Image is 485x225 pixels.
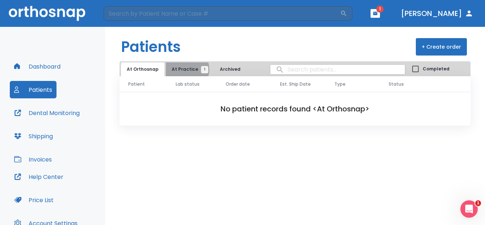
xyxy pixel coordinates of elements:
[10,191,58,209] button: Price List
[10,127,57,145] button: Shipping
[121,36,181,58] h1: Patients
[131,103,459,114] h2: No patient records found <At Orthosnap>
[334,81,346,87] span: Type
[280,81,311,87] span: Est. Ship Date
[128,81,145,87] span: Patient
[9,6,85,21] img: Orthosnap
[270,62,405,77] input: search
[376,5,384,13] span: 1
[460,200,478,218] iframe: Intercom live chat
[176,81,200,87] span: Lab status
[416,38,467,56] button: + Create order
[226,81,250,87] span: Order date
[212,62,248,76] button: Archived
[10,151,56,168] button: Invoices
[10,81,57,98] button: Patients
[10,168,68,185] button: Help Center
[172,66,205,73] span: At Practice
[475,200,481,206] span: 1
[389,81,404,87] span: Status
[121,62,164,76] button: At Orthosnap
[423,66,450,72] span: Completed
[201,66,208,73] span: 1
[121,62,250,76] div: tabs
[104,6,340,21] input: Search by Patient Name or Case #
[398,7,476,20] button: [PERSON_NAME]
[10,104,84,122] button: Dental Monitoring
[10,58,65,75] button: Dashboard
